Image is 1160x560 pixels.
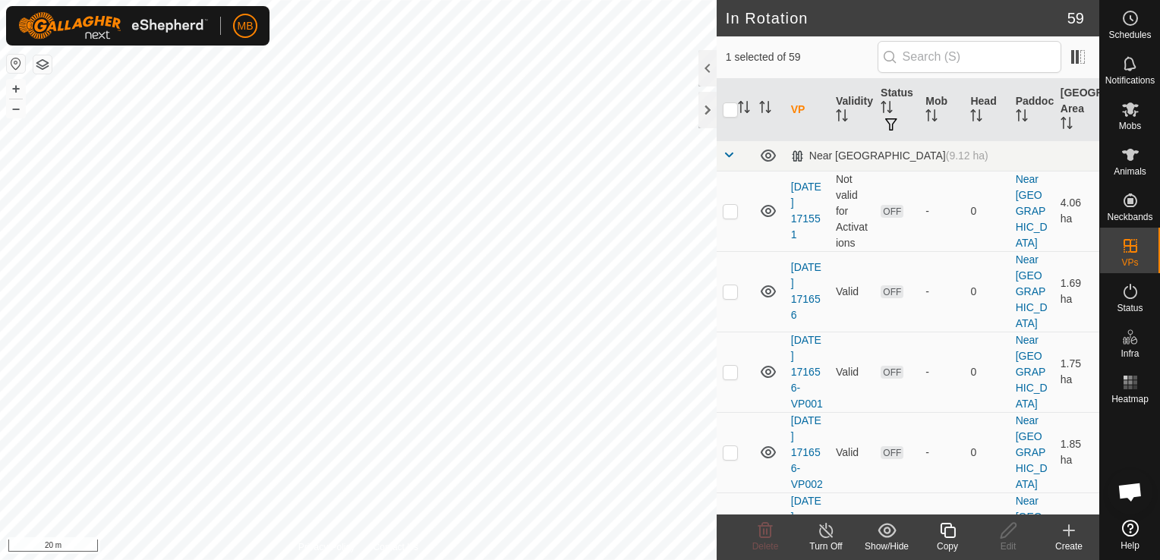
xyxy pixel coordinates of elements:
span: Heatmap [1111,395,1149,404]
th: [GEOGRAPHIC_DATA] Area [1054,79,1099,141]
div: - [925,203,958,219]
a: Contact Us [374,540,418,554]
a: [DATE] 171656 [791,261,821,321]
span: VPs [1121,258,1138,267]
span: OFF [881,285,903,298]
a: Near [GEOGRAPHIC_DATA] [1016,173,1048,249]
button: – [7,99,25,118]
button: Map Layers [33,55,52,74]
p-sorticon: Activate to sort [1061,119,1073,131]
div: Turn Off [796,540,856,553]
span: Mobs [1119,121,1141,131]
a: Near [GEOGRAPHIC_DATA] [1016,253,1048,329]
div: Edit [978,540,1039,553]
a: Help [1100,514,1160,556]
th: Validity [830,79,875,141]
div: - [925,284,958,300]
th: Head [964,79,1009,141]
td: 0 [964,412,1009,492]
a: [DATE] 171551 [791,181,821,241]
a: Open chat [1108,469,1153,514]
span: (9.12 ha) [946,149,988,162]
td: 0 [964,171,1009,251]
span: Infra [1121,349,1139,358]
img: Gallagher Logo [18,12,208,39]
th: VP [785,79,830,141]
p-sorticon: Activate to sort [1016,112,1028,124]
p-sorticon: Activate to sort [970,112,982,124]
div: Show/Hide [856,540,917,553]
a: [DATE] 171656-VP002 [791,414,823,490]
p-sorticon: Activate to sort [881,103,893,115]
td: 0 [964,332,1009,412]
span: OFF [881,446,903,459]
span: Notifications [1105,76,1155,85]
span: OFF [881,205,903,218]
td: Valid [830,412,875,492]
input: Search (S) [878,41,1061,73]
th: Paddock [1010,79,1054,141]
span: MB [238,18,254,34]
th: Status [875,79,919,141]
div: Create [1039,540,1099,553]
td: 1.69 ha [1054,251,1099,332]
td: Not valid for Activations [830,171,875,251]
span: OFF [881,366,903,379]
td: 1.75 ha [1054,332,1099,412]
h2: In Rotation [726,9,1067,27]
th: Mob [919,79,964,141]
td: 4.06 ha [1054,171,1099,251]
span: Help [1121,541,1140,550]
button: + [7,80,25,98]
span: 1 selected of 59 [726,49,878,65]
a: Privacy Policy [298,540,355,554]
a: [DATE] 171656-VP001 [791,334,823,410]
span: Delete [752,541,779,552]
span: 59 [1067,7,1084,30]
p-sorticon: Activate to sort [836,112,848,124]
div: - [925,445,958,461]
td: Valid [830,332,875,412]
div: Near [GEOGRAPHIC_DATA] [791,149,988,162]
span: Status [1117,304,1143,313]
button: Reset Map [7,55,25,73]
p-sorticon: Activate to sort [925,112,938,124]
span: Schedules [1108,30,1151,39]
p-sorticon: Activate to sort [759,103,771,115]
p-sorticon: Activate to sort [738,103,750,115]
td: Valid [830,251,875,332]
span: Neckbands [1107,212,1152,222]
td: 0 [964,251,1009,332]
span: Animals [1114,167,1146,176]
a: Near [GEOGRAPHIC_DATA] [1016,334,1048,410]
div: Copy [917,540,978,553]
td: 1.85 ha [1054,412,1099,492]
a: Near [GEOGRAPHIC_DATA] [1016,414,1048,490]
div: - [925,364,958,380]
